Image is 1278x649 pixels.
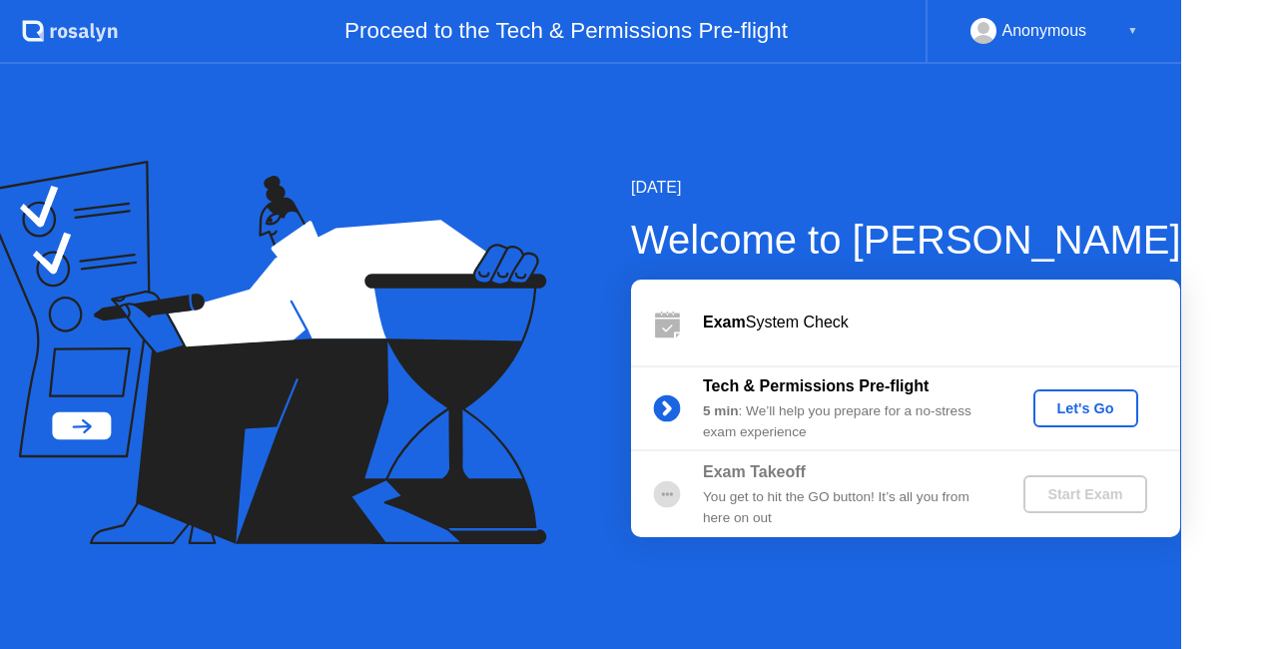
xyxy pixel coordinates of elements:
[631,210,1181,270] div: Welcome to [PERSON_NAME]
[1127,18,1137,44] div: ▼
[703,487,990,528] div: You get to hit the GO button! It’s all you from here on out
[703,311,1180,334] div: System Check
[703,401,990,442] div: : We’ll help you prepare for a no-stress exam experience
[1002,18,1087,44] div: Anonymous
[1031,486,1138,502] div: Start Exam
[703,463,806,480] b: Exam Takeoff
[1041,400,1130,416] div: Let's Go
[1033,389,1138,427] button: Let's Go
[631,176,1181,200] div: [DATE]
[703,314,746,330] b: Exam
[703,377,929,394] b: Tech & Permissions Pre-flight
[1023,475,1146,513] button: Start Exam
[703,403,739,418] b: 5 min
